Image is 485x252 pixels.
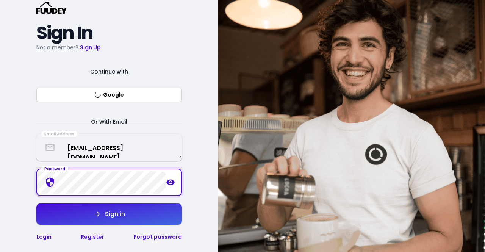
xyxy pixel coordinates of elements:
div: Password [41,166,68,172]
textarea: [EMAIL_ADDRESS][DOMAIN_NAME] [37,138,181,158]
button: Google [36,88,182,102]
a: Register [81,233,104,241]
button: Sign in [36,203,182,225]
div: Email Address [41,131,77,137]
span: Continue with [81,67,137,76]
a: Forgot password [133,233,182,241]
a: Sign Up [80,44,101,51]
svg: {/* Added fill="currentColor" here */} {/* This rectangle defines the background. Its explicit fi... [36,2,67,14]
div: Sign in [101,211,125,217]
span: Or With Email [82,117,136,126]
p: Not a member? [36,43,182,52]
h2: Sign In [36,26,182,40]
a: Login [36,233,52,241]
